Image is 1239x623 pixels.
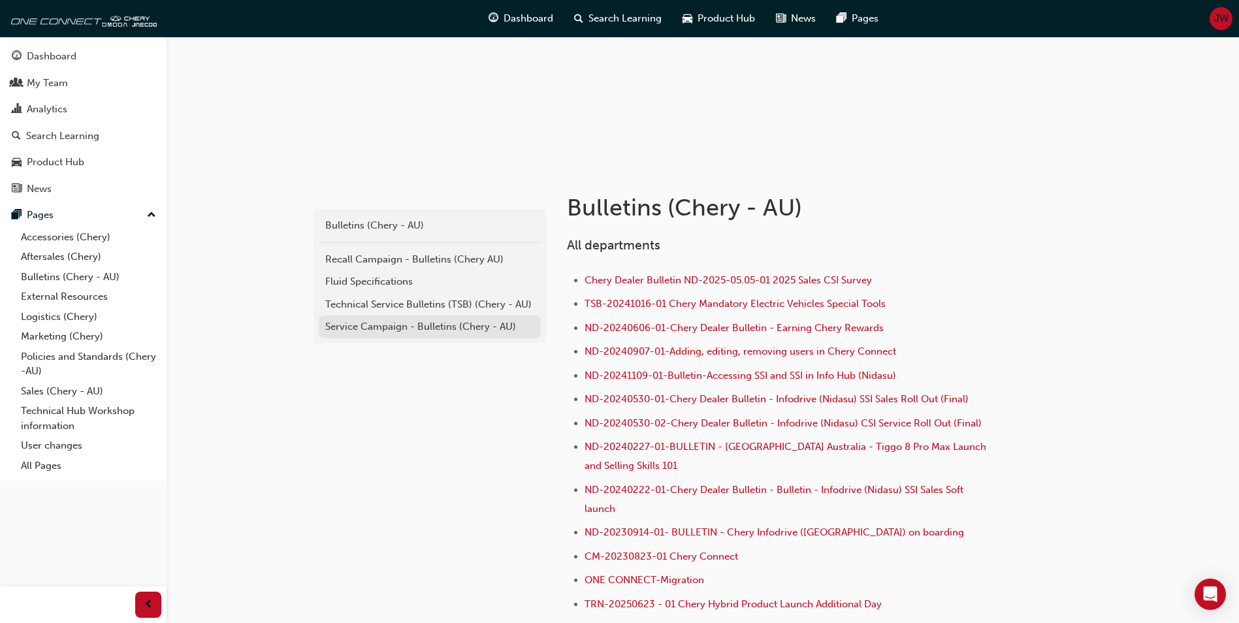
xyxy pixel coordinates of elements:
div: Search Learning [26,129,99,144]
a: pages-iconPages [826,5,889,32]
a: ND-20240530-01-Chery Dealer Bulletin - Infodrive (Nidasu) SSI Sales Roll Out (Final) [585,393,969,405]
a: search-iconSearch Learning [564,5,672,32]
a: CM-20230823-01 Chery Connect [585,551,738,562]
a: User changes [16,436,161,456]
div: Fluid Specifications [325,274,534,289]
a: Bulletins (Chery - AU) [16,267,161,287]
span: search-icon [12,131,21,142]
button: Pages [5,203,161,227]
span: news-icon [776,10,786,27]
a: TRN-20250623 - 01 Chery Hybrid Product Launch Additional Day [585,598,882,610]
a: TSB-20241016-01 Chery Mandatory Electric Vehicles Special Tools [585,298,886,310]
a: Aftersales (Chery) [16,247,161,267]
span: All departments [567,238,660,253]
a: news-iconNews [765,5,826,32]
a: Fluid Specifications [319,270,541,293]
a: ND-20241109-01-Bulletin-Accessing SSI and SSI in Info Hub (Nidasu) [585,370,896,381]
button: JW [1210,7,1232,30]
span: car-icon [683,10,692,27]
a: Technical Service Bulletins (TSB) (Chery - AU) [319,293,541,316]
span: Search Learning [588,11,662,26]
a: Product Hub [5,150,161,174]
button: DashboardMy TeamAnalyticsSearch LearningProduct HubNews [5,42,161,203]
span: search-icon [574,10,583,27]
span: up-icon [147,207,156,224]
a: ONE CONNECT-Migration [585,574,704,586]
a: Logistics (Chery) [16,307,161,327]
a: My Team [5,71,161,95]
span: JW [1214,11,1229,26]
div: Recall Campaign - Bulletins (Chery AU) [325,252,534,267]
span: people-icon [12,78,22,89]
a: Search Learning [5,124,161,148]
a: guage-iconDashboard [478,5,564,32]
a: Analytics [5,97,161,121]
span: Product Hub [698,11,755,26]
a: Dashboard [5,44,161,69]
span: pages-icon [837,10,846,27]
a: Chery Dealer Bulletin ND-2025-05.05-01 2025 Sales CSI Survey [585,274,872,286]
div: Service Campaign - Bulletins (Chery - AU) [325,319,534,334]
a: ND-20240222-01-Chery Dealer Bulletin - Bulletin - Infodrive (Nidasu) SSI Sales Soft launch [585,484,966,515]
div: Pages [27,208,54,223]
a: Accessories (Chery) [16,227,161,248]
span: prev-icon [144,597,153,613]
img: oneconnect [7,5,157,31]
a: ND-20240530-02-Chery Dealer Bulletin - Infodrive (Nidasu) CSI Service Roll Out (Final) [585,417,982,429]
span: Dashboard [504,11,553,26]
span: pages-icon [12,210,22,221]
span: news-icon [12,184,22,195]
a: Bulletins (Chery - AU) [319,214,541,237]
a: ND-20230914-01- BULLETIN - Chery Infodrive ([GEOGRAPHIC_DATA]) on boarding [585,526,964,538]
a: External Resources [16,287,161,307]
a: News [5,177,161,201]
div: Open Intercom Messenger [1195,579,1226,610]
a: Sales (Chery - AU) [16,381,161,402]
a: Marketing (Chery) [16,327,161,347]
a: Service Campaign - Bulletins (Chery - AU) [319,315,541,338]
a: car-iconProduct Hub [672,5,765,32]
div: Analytics [27,102,67,117]
a: ND-20240907-01-Adding, editing, removing users in Chery Connect [585,345,896,357]
span: Pages [852,11,878,26]
div: My Team [27,76,68,91]
a: All Pages [16,456,161,476]
span: guage-icon [12,51,22,63]
a: Technical Hub Workshop information [16,401,161,436]
div: Bulletins (Chery - AU) [325,218,534,233]
a: Policies and Standards (Chery -AU) [16,347,161,381]
a: ND-20240227-01-BULLETIN - [GEOGRAPHIC_DATA] Australia - Tiggo 8 Pro Max Launch and Selling Skills... [585,441,989,471]
span: car-icon [12,157,22,168]
h1: Bulletins (Chery - AU) [567,193,995,222]
span: News [791,11,816,26]
div: Technical Service Bulletins (TSB) (Chery - AU) [325,297,534,312]
div: Dashboard [27,49,76,64]
a: Recall Campaign - Bulletins (Chery AU) [319,248,541,271]
span: guage-icon [489,10,498,27]
div: Product Hub [27,155,84,170]
span: chart-icon [12,104,22,116]
a: ND-20240606-01-Chery Dealer Bulletin - Earning Chery Rewards [585,322,884,334]
div: News [27,182,52,197]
